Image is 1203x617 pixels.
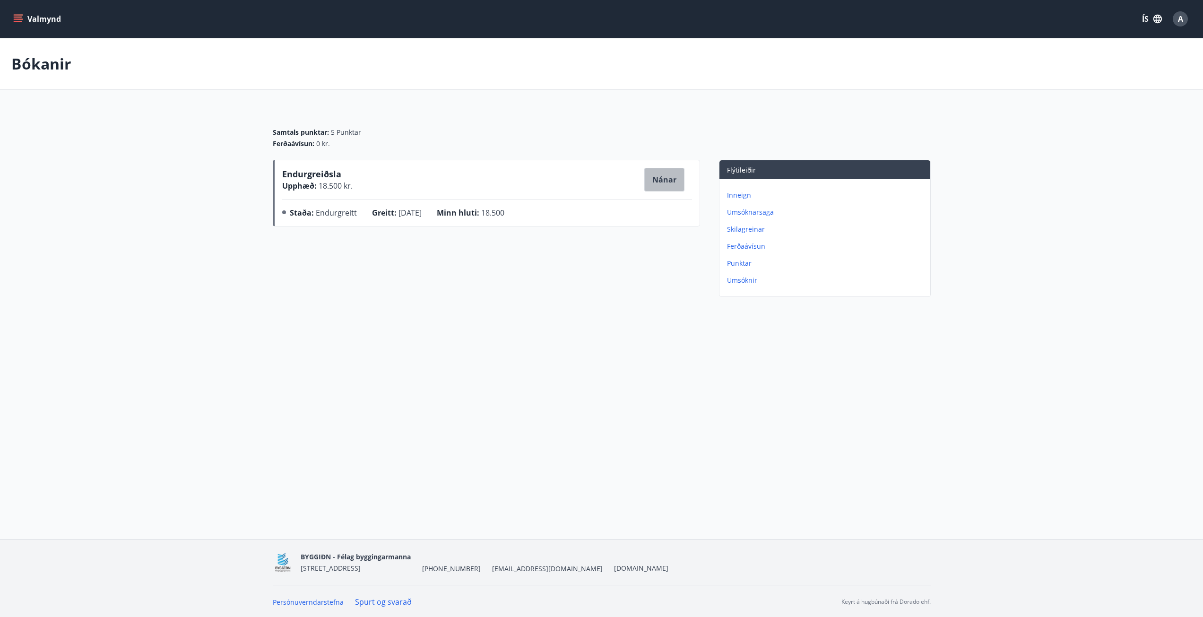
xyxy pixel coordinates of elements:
a: Persónuverndarstefna [273,598,344,607]
span: Endurgreiðsla [282,168,341,183]
span: 18.500 [481,208,504,218]
span: A [1178,14,1183,24]
span: [STREET_ADDRESS] [301,564,361,573]
img: BKlGVmlTW1Qrz68WFGMFQUcXHWdQd7yePWMkvn3i.png [273,552,293,573]
span: 0 kr. [316,139,330,148]
span: 5 Punktar [331,128,361,137]
span: [PHONE_NUMBER] [422,564,481,574]
span: Staða : [290,208,314,218]
span: Samtals punktar : [273,128,329,137]
p: Skilagreinar [727,225,926,234]
span: [DATE] [398,208,422,218]
button: A [1169,8,1192,30]
p: Umsóknir [727,276,926,285]
span: Flýtileiðir [727,165,756,174]
p: Punktar [727,259,926,268]
p: Inneign [727,191,926,200]
button: menu [11,10,65,27]
button: Nánar [644,168,684,191]
button: ÍS [1137,10,1167,27]
a: Spurt og svarað [355,597,412,607]
a: [DOMAIN_NAME] [614,564,668,573]
span: Upphæð : [282,181,317,191]
span: BYGGIÐN - Félag byggingarmanna [301,552,411,561]
span: Ferðaávísun : [273,139,314,148]
span: [EMAIL_ADDRESS][DOMAIN_NAME] [492,564,603,574]
p: Umsóknarsaga [727,208,926,217]
span: Endurgreitt [316,208,357,218]
p: Ferðaávísun [727,242,926,251]
p: Bókanir [11,53,71,74]
span: Minn hluti : [437,208,479,218]
span: Greitt : [372,208,397,218]
p: Keyrt á hugbúnaði frá Dorado ehf. [841,598,931,606]
span: 18.500 kr. [317,181,353,191]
